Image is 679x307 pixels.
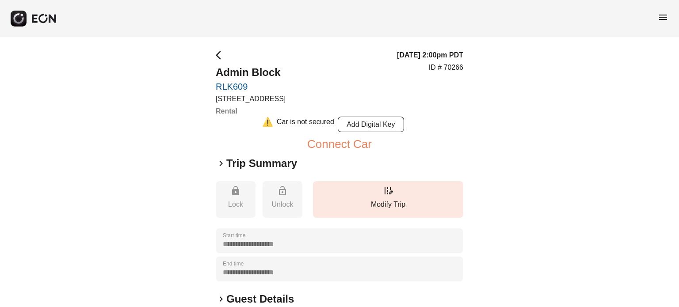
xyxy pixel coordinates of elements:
[429,62,463,73] p: ID # 70266
[658,12,668,23] span: menu
[307,139,372,149] button: Connect Car
[216,94,286,104] p: [STREET_ADDRESS]
[216,81,286,92] a: RLK609
[226,292,294,306] h2: Guest Details
[262,117,273,132] div: ⚠️
[216,158,226,169] span: keyboard_arrow_right
[313,181,463,218] button: Modify Trip
[338,117,404,132] button: Add Digital Key
[216,50,226,61] span: arrow_back_ios
[216,65,286,80] h2: Admin Block
[216,294,226,304] span: keyboard_arrow_right
[277,117,334,132] div: Car is not secured
[397,50,463,61] h3: [DATE] 2:00pm PDT
[317,199,459,210] p: Modify Trip
[383,186,393,196] span: edit_road
[226,156,297,171] h2: Trip Summary
[216,106,286,117] h3: Rental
